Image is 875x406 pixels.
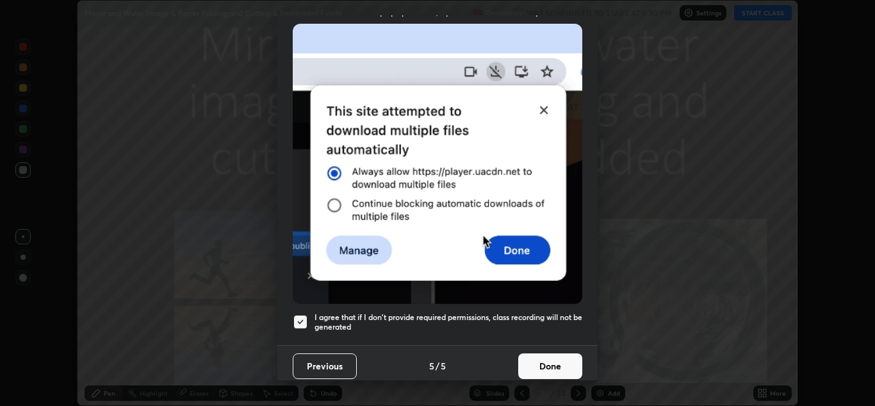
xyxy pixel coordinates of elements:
h4: / [436,359,439,373]
h5: I agree that if I don't provide required permissions, class recording will not be generated [315,312,582,332]
button: Done [518,353,582,379]
h4: 5 [429,359,434,373]
h4: 5 [441,359,446,373]
button: Previous [293,353,357,379]
img: downloads-permission-blocked.gif [293,24,582,304]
